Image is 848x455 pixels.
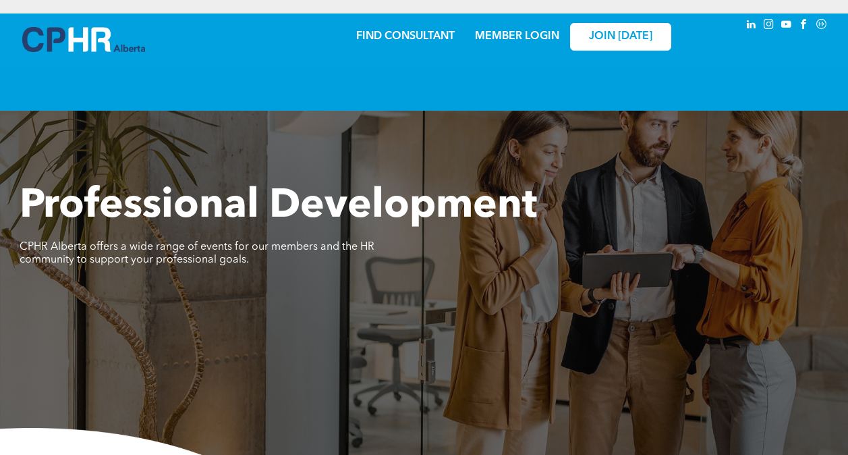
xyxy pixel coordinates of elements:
[762,17,776,35] a: instagram
[20,242,374,265] span: CPHR Alberta offers a wide range of events for our members and the HR community to support your p...
[356,31,455,42] a: FIND CONSULTANT
[744,17,759,35] a: linkedin
[570,23,671,51] a: JOIN [DATE]
[814,17,829,35] a: Social network
[475,31,559,42] a: MEMBER LOGIN
[779,17,794,35] a: youtube
[22,27,145,52] img: A blue and white logo for cp alberta
[797,17,812,35] a: facebook
[589,30,652,43] span: JOIN [DATE]
[20,186,537,227] span: Professional Development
